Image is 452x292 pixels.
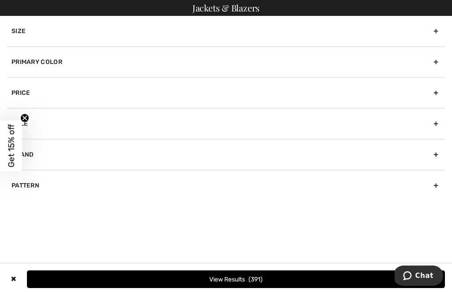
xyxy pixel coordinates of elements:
div: ✖ [7,270,20,288]
div: Price [7,77,445,108]
div: Pattern [7,170,445,201]
iframe: Opens a widget where you can chat to one of our agents [395,266,443,288]
button: Close teaser [20,114,29,123]
button: View Results391 [27,270,445,288]
span: 391 [249,276,263,283]
div: Primary Color [7,46,445,77]
div: Brand [7,139,445,170]
span: Get 15% off [6,124,16,168]
div: Size [7,16,445,46]
div: Sale [7,108,445,139]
